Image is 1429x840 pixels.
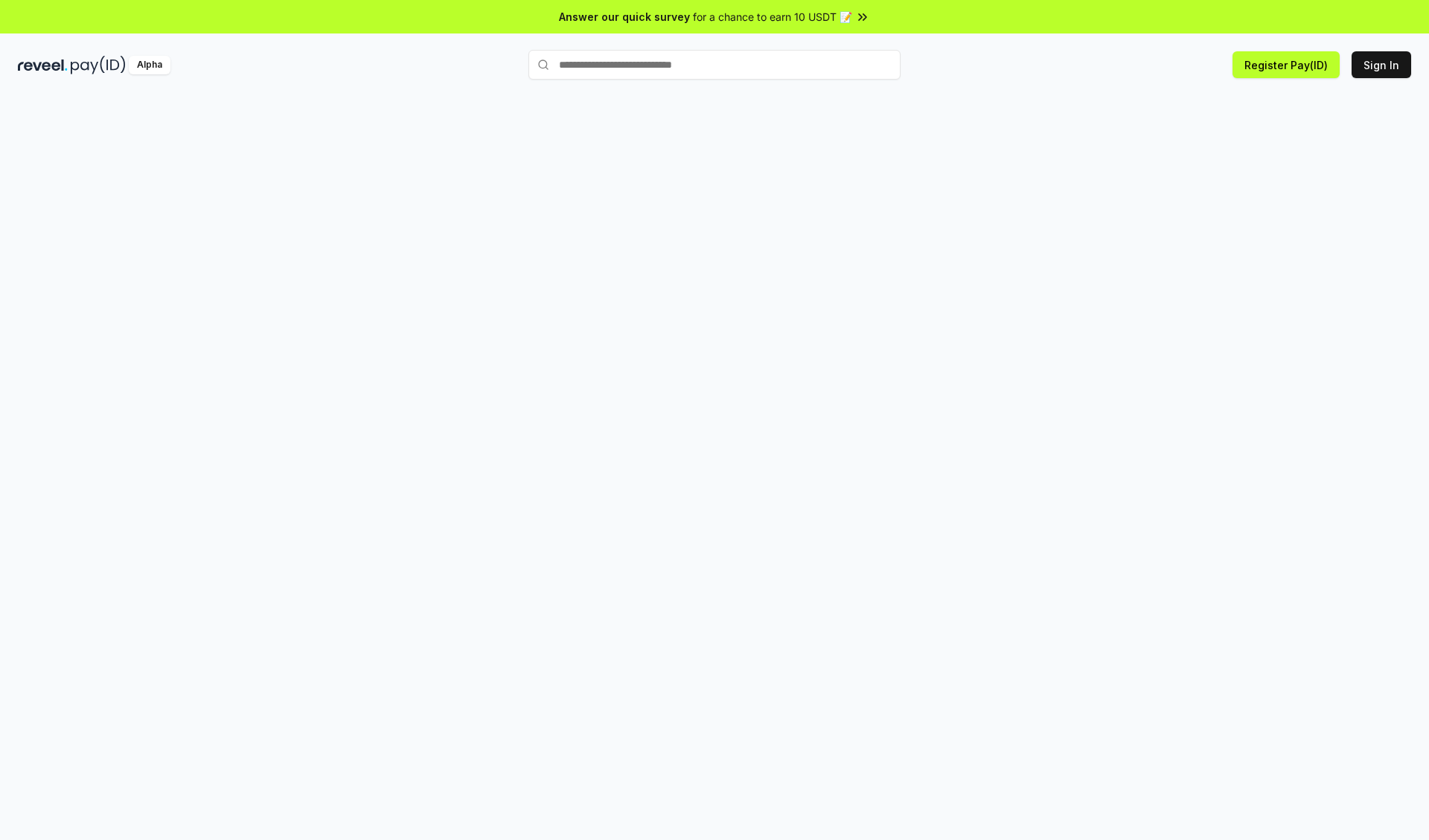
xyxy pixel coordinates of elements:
button: Sign In [1352,51,1411,78]
span: Answer our quick survey [559,9,690,25]
div: Alpha [129,56,170,74]
span: for a chance to earn 10 USDT 📝 [693,9,852,25]
img: pay_id [71,56,126,74]
img: reveel_dark [18,56,68,74]
button: Register Pay(ID) [1233,51,1340,78]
